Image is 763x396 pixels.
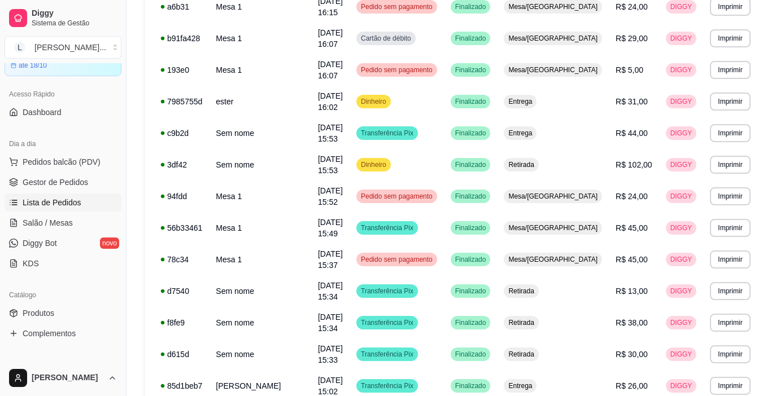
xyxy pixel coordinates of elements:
[160,159,202,170] div: 3df42
[616,65,643,74] span: R$ 5,00
[668,97,695,106] span: DIGGY
[710,345,750,363] button: Imprimir
[23,197,81,208] span: Lista de Pedidos
[5,103,121,121] a: Dashboard
[359,381,416,390] span: Transferência Pix
[160,380,202,391] div: 85d1beb7
[160,222,202,234] div: 56b33461
[359,65,435,74] span: Pedido sem pagamento
[506,192,600,201] span: Mesa/[GEOGRAPHIC_DATA]
[318,281,343,301] span: [DATE] 15:34
[359,2,435,11] span: Pedido sem pagamento
[506,223,600,232] span: Mesa/[GEOGRAPHIC_DATA]
[318,313,343,333] span: [DATE] 15:34
[32,8,117,19] span: Diggy
[5,254,121,272] a: KDS
[5,153,121,171] button: Pedidos balcão (PDV)
[5,135,121,153] div: Dia a dia
[23,237,57,249] span: Diggy Bot
[318,249,343,270] span: [DATE] 15:37
[318,218,343,238] span: [DATE] 15:49
[616,97,648,106] span: R$ 31,00
[160,349,202,360] div: d615d
[710,250,750,269] button: Imprimir
[359,255,435,264] span: Pedido sem pagamento
[453,223,489,232] span: Finalizado
[453,192,489,201] span: Finalizado
[359,350,416,359] span: Transferência Pix
[668,350,695,359] span: DIGGY
[668,65,695,74] span: DIGGY
[209,149,311,181] td: Sem nome
[160,33,202,44] div: b91fa428
[506,2,600,11] span: Mesa/[GEOGRAPHIC_DATA]
[32,19,117,28] span: Sistema de Gestão
[5,5,121,32] a: DiggySistema de Gestão
[359,223,416,232] span: Transferência Pix
[209,23,311,54] td: Mesa 1
[318,91,343,112] span: [DATE] 16:02
[668,223,695,232] span: DIGGY
[710,156,750,174] button: Imprimir
[668,287,695,296] span: DIGGY
[710,29,750,47] button: Imprimir
[23,217,73,228] span: Salão / Mesas
[616,34,648,43] span: R$ 29,00
[5,286,121,304] div: Catálogo
[160,127,202,139] div: c9b2d
[453,350,489,359] span: Finalizado
[318,155,343,175] span: [DATE] 15:53
[209,275,311,307] td: Sem nome
[710,314,750,332] button: Imprimir
[616,381,648,390] span: R$ 26,00
[359,97,389,106] span: Dinheiro
[23,307,54,319] span: Produtos
[359,34,413,43] span: Cartão de débito
[359,160,389,169] span: Dinheiro
[453,381,489,390] span: Finalizado
[5,36,121,59] button: Select a team
[209,117,311,149] td: Sem nome
[710,124,750,142] button: Imprimir
[318,28,343,49] span: [DATE] 16:07
[506,34,600,43] span: Mesa/[GEOGRAPHIC_DATA]
[209,307,311,338] td: Sem nome
[668,129,695,138] span: DIGGY
[668,34,695,43] span: DIGGY
[209,338,311,370] td: Sem nome
[318,123,343,143] span: [DATE] 15:53
[5,193,121,212] a: Lista de Pedidos
[453,318,489,327] span: Finalizado
[668,2,695,11] span: DIGGY
[14,42,25,53] span: L
[318,186,343,206] span: [DATE] 15:52
[710,61,750,79] button: Imprimir
[32,373,103,383] span: [PERSON_NAME]
[453,287,489,296] span: Finalizado
[668,381,695,390] span: DIGGY
[616,255,648,264] span: R$ 45,00
[506,255,600,264] span: Mesa/[GEOGRAPHIC_DATA]
[616,287,648,296] span: R$ 13,00
[19,61,47,70] article: até 18/10
[616,160,652,169] span: R$ 102,00
[710,93,750,111] button: Imprimir
[453,2,489,11] span: Finalizado
[160,254,202,265] div: 78c34
[5,364,121,391] button: [PERSON_NAME]
[160,317,202,328] div: f8fe9
[616,223,648,232] span: R$ 45,00
[160,1,202,12] div: a6b31
[668,318,695,327] span: DIGGY
[616,192,648,201] span: R$ 24,00
[616,318,648,327] span: R$ 38,00
[318,376,343,396] span: [DATE] 15:02
[506,129,534,138] span: Entrega
[453,129,489,138] span: Finalizado
[506,318,536,327] span: Retirada
[359,318,416,327] span: Transferência Pix
[453,97,489,106] span: Finalizado
[23,258,39,269] span: KDS
[506,65,600,74] span: Mesa/[GEOGRAPHIC_DATA]
[668,160,695,169] span: DIGGY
